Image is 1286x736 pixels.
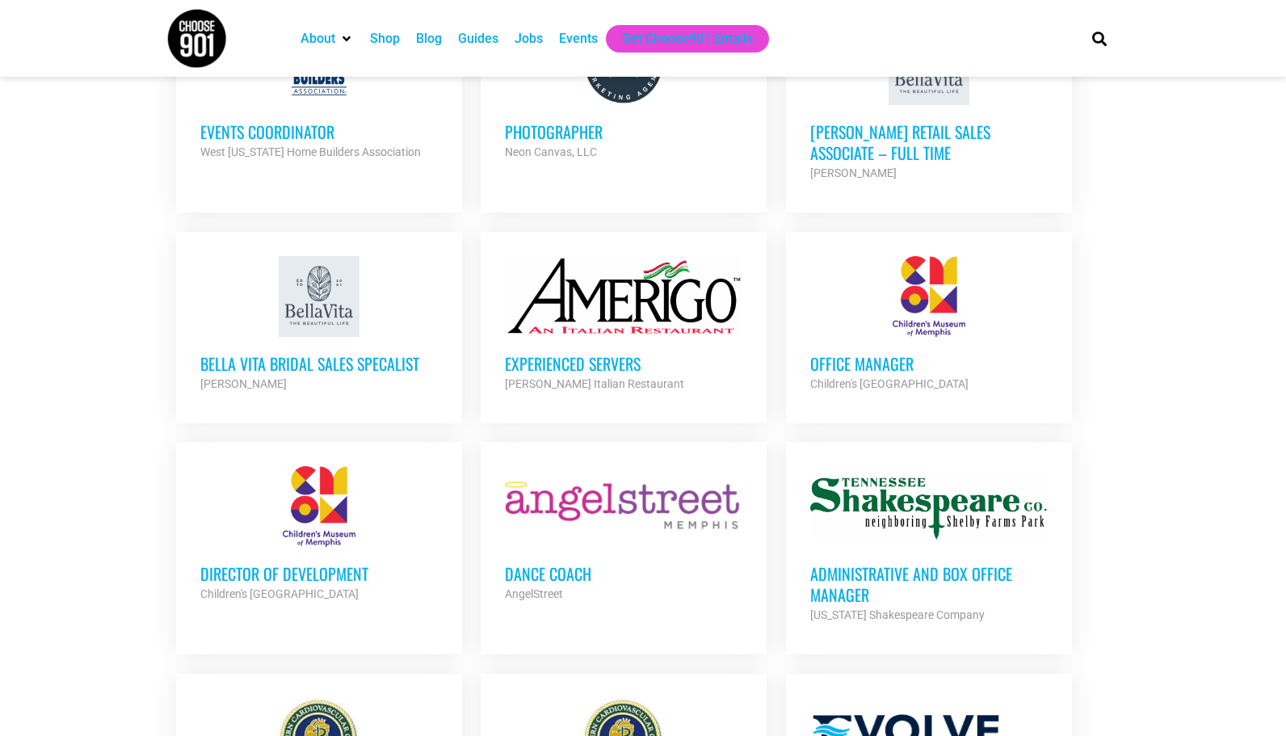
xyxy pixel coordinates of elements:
[505,145,597,158] strong: Neon Canvas, LLC
[505,377,684,390] strong: [PERSON_NAME] Italian Restaurant
[505,563,742,584] h3: Dance Coach
[810,353,1048,374] h3: Office Manager
[481,442,767,628] a: Dance Coach AngelStreet
[200,121,438,142] h3: Events Coordinator
[200,563,438,584] h3: Director of Development
[786,442,1072,649] a: Administrative and Box Office Manager [US_STATE] Shakespeare Company
[505,121,742,142] h3: Photographer
[622,29,753,48] a: Get Choose901 Emails
[292,25,362,53] div: About
[416,29,442,48] a: Blog
[176,232,462,418] a: Bella Vita Bridal Sales Specalist [PERSON_NAME]
[810,121,1048,163] h3: [PERSON_NAME] Retail Sales Associate – Full Time
[810,563,1048,605] h3: Administrative and Box Office Manager
[1086,25,1113,52] div: Search
[481,232,767,418] a: Experienced Servers [PERSON_NAME] Italian Restaurant
[200,145,421,158] strong: West [US_STATE] Home Builders Association
[300,29,335,48] a: About
[810,377,969,390] strong: Children's [GEOGRAPHIC_DATA]
[200,377,287,390] strong: [PERSON_NAME]
[810,608,985,621] strong: [US_STATE] Shakespeare Company
[559,29,598,48] a: Events
[515,29,543,48] a: Jobs
[370,29,400,48] a: Shop
[200,587,359,600] strong: Children's [GEOGRAPHIC_DATA]
[505,587,563,600] strong: AngelStreet
[176,442,462,628] a: Director of Development Children's [GEOGRAPHIC_DATA]
[458,29,498,48] a: Guides
[200,353,438,374] h3: Bella Vita Bridal Sales Specalist
[786,232,1072,418] a: Office Manager Children's [GEOGRAPHIC_DATA]
[505,353,742,374] h3: Experienced Servers
[292,25,1065,53] nav: Main nav
[810,166,897,179] strong: [PERSON_NAME]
